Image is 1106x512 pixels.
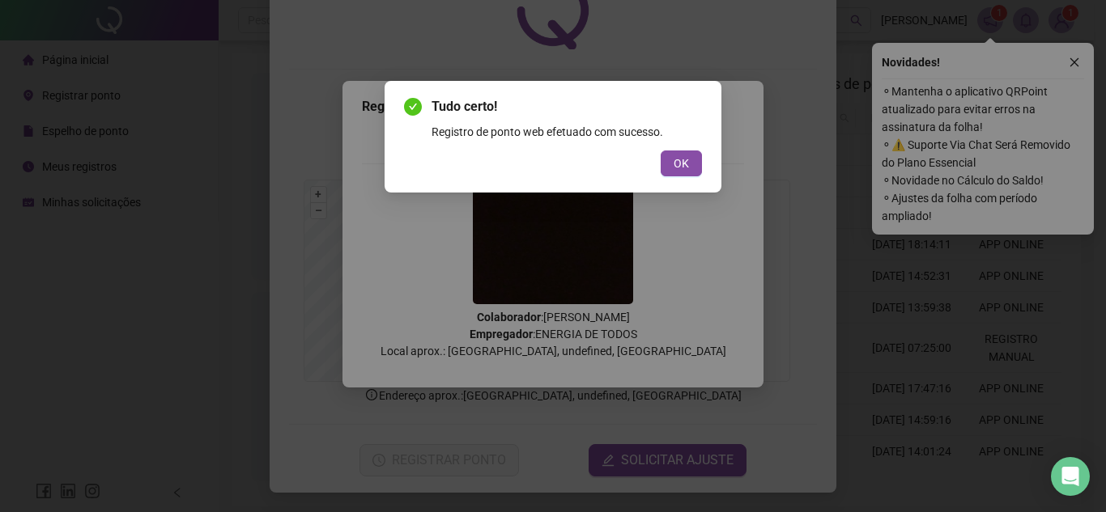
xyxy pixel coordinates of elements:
[661,150,702,176] button: OK
[404,98,422,116] span: check-circle
[674,154,689,172] span: OK
[1051,457,1090,496] div: Open Intercom Messenger
[432,123,702,141] div: Registro de ponto web efetuado com sucesso.
[432,97,702,116] span: Tudo certo!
